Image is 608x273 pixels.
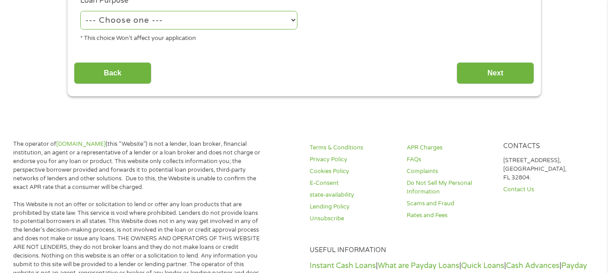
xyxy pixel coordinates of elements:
[407,199,493,208] a: Scams and Fraud
[407,167,493,176] a: Complaints
[457,62,534,84] input: Next
[310,214,396,223] a: Unsubscribe
[310,191,396,199] a: state-availability
[310,203,396,211] a: Lending Policy
[503,185,589,194] a: Contact Us
[506,261,559,270] a: Cash Advances
[310,155,396,164] a: Privacy Policy
[503,156,589,182] p: [STREET_ADDRESS], [GEOGRAPHIC_DATA], FL 32804.
[503,142,589,151] h4: Contacts
[13,140,263,191] p: The operator of (this “Website”) is not a lender, loan broker, financial institution, an agent or...
[80,31,297,43] div: * This choice Won’t affect your application
[407,144,493,152] a: APR Charges
[407,211,493,220] a: Rates and Fees
[310,246,589,255] h4: Useful Information
[56,140,106,148] a: [DOMAIN_NAME]
[461,261,504,270] a: Quick Loans
[407,179,493,196] a: Do Not Sell My Personal Information
[310,167,396,176] a: Cookies Policy
[310,144,396,152] a: Terms & Conditions
[310,179,396,188] a: E-Consent
[74,62,151,84] input: Back
[310,261,376,270] a: Instant Cash Loans
[378,261,459,270] a: What are Payday Loans
[407,155,493,164] a: FAQs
